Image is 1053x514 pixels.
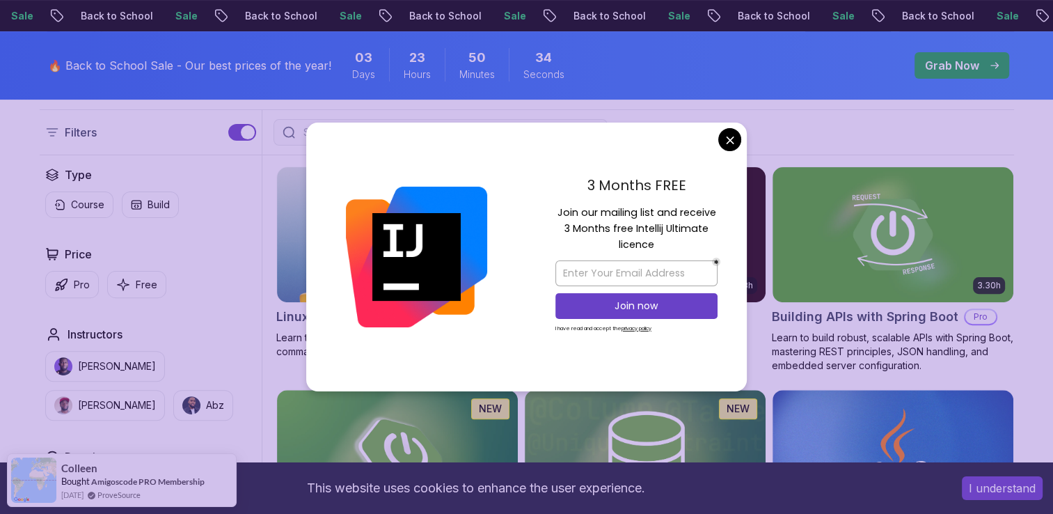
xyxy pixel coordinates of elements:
p: NEW [479,402,502,416]
p: Filters [65,124,97,141]
p: Abz [206,398,224,412]
p: Back to School [560,9,654,23]
a: Building APIs with Spring Boot card3.30hBuilding APIs with Spring BootProLearn to build robust, s... [772,166,1014,373]
p: Back to School [724,9,818,23]
p: [PERSON_NAME] [78,359,156,373]
a: Amigoscode PRO Membership [91,476,205,487]
h2: Building APIs with Spring Boot [772,307,958,327]
div: This website uses cookies to enhance the user experience. [10,473,941,504]
button: Course [45,192,113,218]
img: Building APIs with Spring Boot card [773,167,1013,302]
span: Seconds [523,68,564,81]
h2: Instructors [68,326,122,343]
p: Sale [818,9,863,23]
span: 3 Days [355,48,372,68]
p: Pro [965,310,996,324]
span: Colleen [61,462,97,474]
button: instructor imgAbz [173,390,233,421]
span: Minutes [459,68,495,81]
h2: Duration [65,449,109,465]
input: Search Java, React, Spring boot ... [301,125,599,139]
p: NEW [727,402,750,416]
img: instructor img [182,396,200,414]
p: Sale [161,9,206,23]
span: [DATE] [61,489,84,501]
a: Linux Fundamentals card6.00hLinux FundamentalsProLearn the fundamentals of Linux and how to use t... [276,166,518,359]
button: Accept cookies [962,476,1043,500]
img: Linux Fundamentals card [277,167,518,302]
span: Days [352,68,375,81]
span: 50 Minutes [468,48,486,68]
p: Build [148,198,170,212]
h2: Price [65,246,92,263]
p: Sale [983,9,1027,23]
p: [PERSON_NAME] [78,398,156,412]
img: instructor img [54,357,72,375]
p: Course [71,198,104,212]
p: Sale [654,9,699,23]
img: instructor img [54,396,72,414]
p: Learn to build robust, scalable APIs with Spring Boot, mastering REST principles, JSON handling, ... [772,331,1014,373]
button: instructor img[PERSON_NAME] [45,390,165,421]
p: Pro [74,278,90,292]
p: 🔥 Back to School Sale - Our best prices of the year! [48,57,331,74]
button: Build [122,192,179,218]
p: Back to School [395,9,490,23]
button: Pro [45,271,99,298]
a: ProveSource [97,489,141,501]
p: 3.30h [977,280,1001,291]
span: 34 Seconds [535,48,552,68]
p: Back to School [231,9,326,23]
p: Back to School [67,9,161,23]
span: Hours [404,68,431,81]
p: Learn the fundamentals of Linux and how to use the command line [276,331,518,359]
img: provesource social proof notification image [11,458,56,503]
button: Free [107,271,166,298]
p: Sale [326,9,370,23]
p: Sale [490,9,535,23]
p: Free [136,278,157,292]
button: instructor img[PERSON_NAME] [45,351,165,382]
h2: Type [65,166,92,183]
h2: Linux Fundamentals [276,307,399,327]
p: Grab Now [925,57,979,74]
span: 23 Hours [409,48,425,68]
p: Back to School [888,9,983,23]
span: Bought [61,476,90,487]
